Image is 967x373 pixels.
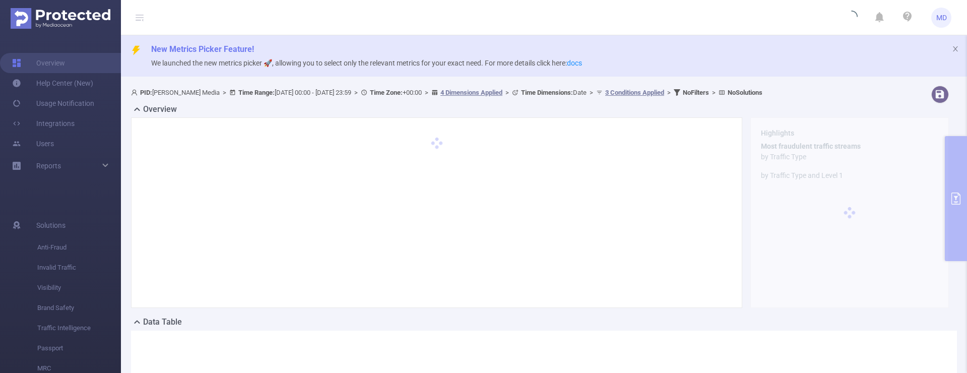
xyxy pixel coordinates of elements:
u: 3 Conditions Applied [605,89,664,96]
span: > [587,89,596,96]
i: icon: close [952,45,959,52]
u: 4 Dimensions Applied [440,89,502,96]
i: icon: user [131,89,140,96]
i: icon: loading [846,11,858,25]
a: Help Center (New) [12,73,93,93]
span: We launched the new metrics picker 🚀, allowing you to select only the relevant metrics for your e... [151,59,582,67]
a: docs [567,59,582,67]
span: Anti-Fraud [37,237,121,258]
span: Solutions [36,215,66,235]
span: [PERSON_NAME] Media [DATE] 00:00 - [DATE] 23:59 +00:00 [131,89,762,96]
span: > [664,89,674,96]
h2: Overview [143,103,177,115]
a: Users [12,134,54,154]
button: icon: close [952,43,959,54]
span: > [422,89,431,96]
span: MD [936,8,947,28]
a: Integrations [12,113,75,134]
b: Time Range: [238,89,275,96]
span: Invalid Traffic [37,258,121,278]
b: PID: [140,89,152,96]
b: Time Dimensions : [521,89,573,96]
span: > [351,89,361,96]
span: > [502,89,512,96]
span: Reports [36,162,61,170]
i: icon: thunderbolt [131,45,141,55]
b: No Solutions [728,89,762,96]
a: Overview [12,53,65,73]
span: > [709,89,719,96]
span: Visibility [37,278,121,298]
span: Traffic Intelligence [37,318,121,338]
b: Time Zone: [370,89,403,96]
img: Protected Media [11,8,110,29]
span: Brand Safety [37,298,121,318]
span: Passport [37,338,121,358]
a: Reports [36,156,61,176]
h2: Data Table [143,316,182,328]
span: Date [521,89,587,96]
b: No Filters [683,89,709,96]
span: New Metrics Picker Feature! [151,44,254,54]
a: Usage Notification [12,93,94,113]
span: > [220,89,229,96]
